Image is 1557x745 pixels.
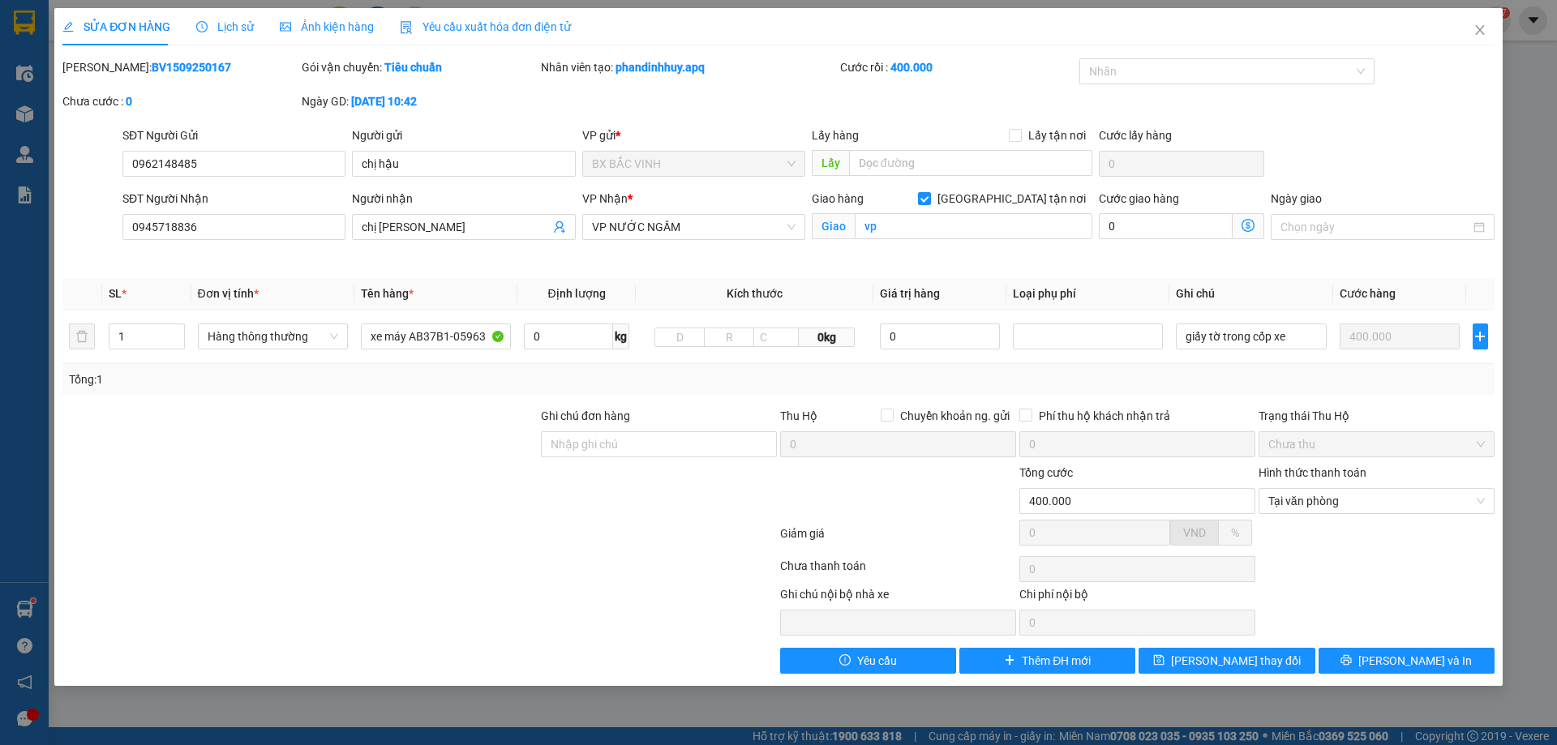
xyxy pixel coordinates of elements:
[778,524,1018,553] div: Giảm giá
[361,287,414,300] span: Tên hàng
[196,20,254,33] span: Lịch sử
[1259,407,1495,425] div: Trạng thái Thu Hộ
[1099,151,1264,177] input: Cước lấy hàng
[69,370,601,388] div: Tổng: 1
[1019,585,1255,610] div: Chi phí nội bộ
[880,287,940,300] span: Giá trị hàng
[1169,278,1332,310] th: Ghi chú
[857,652,897,670] span: Yêu cầu
[1099,192,1179,205] label: Cước giao hàng
[582,126,805,144] div: VP gửi
[1340,287,1396,300] span: Cước hàng
[780,585,1016,610] div: Ghi chú nội bộ nhà xe
[62,21,74,32] span: edit
[1473,323,1488,349] button: plus
[1340,654,1352,667] span: printer
[592,152,796,176] span: BX BẮC VINH
[654,328,705,347] input: D
[1340,323,1460,349] input: 0
[122,190,345,208] div: SĐT Người Nhận
[62,58,298,76] div: [PERSON_NAME]:
[1231,526,1239,539] span: %
[582,192,628,205] span: VP Nhận
[547,287,605,300] span: Định lượng
[753,328,799,347] input: C
[812,129,859,142] span: Lấy hàng
[351,95,417,108] b: [DATE] 10:42
[780,409,817,422] span: Thu Hộ
[1271,192,1322,205] label: Ngày giao
[1099,129,1172,142] label: Cước lấy hàng
[302,58,538,76] div: Gói vận chuyển:
[126,95,132,108] b: 0
[352,190,575,208] div: Người nhận
[812,150,849,176] span: Lấy
[208,324,338,349] span: Hàng thông thường
[890,61,933,74] b: 400.000
[8,88,23,168] img: logo
[1183,526,1206,539] span: VND
[1268,432,1485,456] span: Chưa thu
[400,21,413,34] img: icon
[727,287,783,300] span: Kích thước
[1457,8,1503,54] button: Close
[109,287,122,300] span: SL
[302,92,538,110] div: Ngày GD:
[778,557,1018,585] div: Chưa thanh toán
[541,409,630,422] label: Ghi chú đơn hàng
[553,221,566,233] span: user-add
[27,13,144,66] strong: CHUYỂN PHÁT NHANH AN PHÚ QUÝ
[855,213,1092,239] input: Giao tận nơi
[1268,489,1485,513] span: Tại văn phòng
[1473,24,1486,36] span: close
[704,328,754,347] input: R
[62,92,298,110] div: Chưa cước :
[1022,126,1092,144] span: Lấy tận nơi
[1032,407,1177,425] span: Phí thu hộ khách nhận trả
[1259,466,1366,479] label: Hình thức thanh toán
[1319,648,1495,674] button: printer[PERSON_NAME] và In
[122,126,345,144] div: SĐT Người Gửi
[541,431,777,457] input: Ghi chú đơn hàng
[352,126,575,144] div: Người gửi
[1004,654,1015,667] span: plus
[400,20,571,33] span: Yêu cầu xuất hóa đơn điện tử
[1022,652,1091,670] span: Thêm ĐH mới
[384,61,442,74] b: Tiêu chuẩn
[24,69,144,124] span: [GEOGRAPHIC_DATA], [GEOGRAPHIC_DATA] ↔ [GEOGRAPHIC_DATA]
[613,323,629,349] span: kg
[198,287,259,300] span: Đơn vị tính
[780,648,956,674] button: exclamation-circleYêu cầu
[616,61,705,74] b: phandinhhuy.apq
[196,21,208,32] span: clock-circle
[1139,648,1315,674] button: save[PERSON_NAME] thay đổi
[1019,466,1073,479] span: Tổng cước
[1473,330,1487,343] span: plus
[1099,213,1233,239] input: Cước giao hàng
[1171,652,1301,670] span: [PERSON_NAME] thay đổi
[152,61,231,74] b: BV1509250167
[1006,278,1169,310] th: Loại phụ phí
[840,58,1076,76] div: Cước rồi :
[799,328,854,347] span: 0kg
[1153,654,1165,667] span: save
[1176,323,1326,349] input: Ghi Chú
[592,215,796,239] span: VP NƯỚC NGẦM
[1280,218,1469,236] input: Ngày giao
[280,20,374,33] span: Ảnh kiện hàng
[812,213,855,239] span: Giao
[62,20,170,33] span: SỬA ĐƠN HÀNG
[839,654,851,667] span: exclamation-circle
[812,192,864,205] span: Giao hàng
[894,407,1016,425] span: Chuyển khoản ng. gửi
[541,58,837,76] div: Nhân viên tạo:
[931,190,1092,208] span: [GEOGRAPHIC_DATA] tận nơi
[69,323,95,349] button: delete
[1242,219,1255,232] span: dollar-circle
[959,648,1135,674] button: plusThêm ĐH mới
[361,323,511,349] input: VD: Bàn, Ghế
[849,150,1092,176] input: Dọc đường
[280,21,291,32] span: picture
[1358,652,1472,670] span: [PERSON_NAME] và In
